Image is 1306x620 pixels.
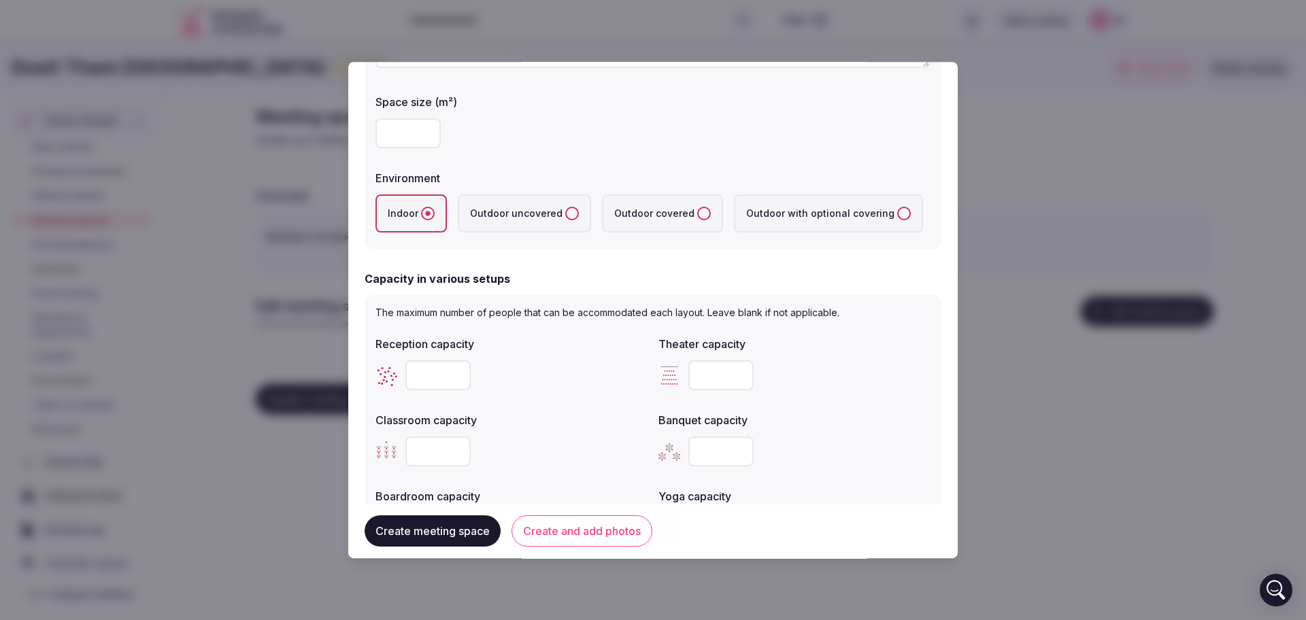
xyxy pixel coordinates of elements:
button: Outdoor uncovered [565,207,579,220]
label: Environment [375,173,931,184]
button: Outdoor covered [697,207,711,220]
label: Space size (m²) [375,97,931,107]
label: Boardroom capacity [375,491,648,502]
label: Indoor [375,194,447,232]
label: Outdoor covered [602,194,723,232]
label: Reception capacity [375,339,648,349]
label: Classroom capacity [375,415,648,426]
label: Theater capacity [658,339,931,349]
button: Outdoor with optional covering [897,207,911,220]
label: Yoga capacity [658,491,931,502]
label: Outdoor with optional covering [734,194,923,232]
button: Indoor [421,207,435,220]
label: Outdoor uncovered [458,194,591,232]
p: The maximum number of people that can be accommodated each layout. Leave blank if not applicable. [375,306,931,320]
button: Create and add photos [512,516,652,547]
label: Banquet capacity [658,415,931,426]
h2: Capacity in various setups [365,271,510,287]
button: Create meeting space [365,516,501,547]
